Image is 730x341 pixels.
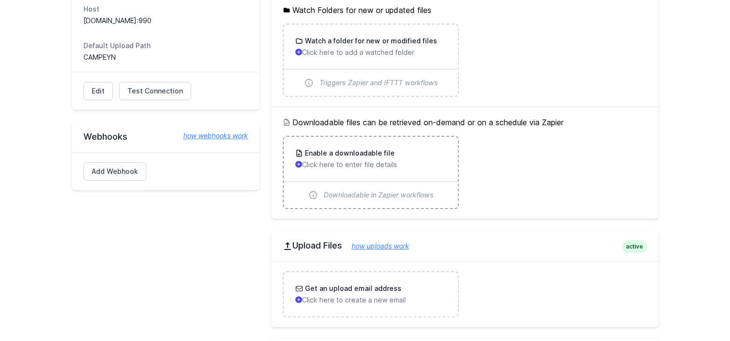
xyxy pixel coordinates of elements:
span: active [622,240,647,253]
h5: Downloadable files can be retrieved on-demand or on a schedule via Zapier [283,117,647,128]
a: how webhooks work [174,131,248,141]
h3: Watch a folder for new or modified files [303,36,437,46]
a: how uploads work [342,242,409,250]
h3: Enable a downloadable file [303,148,395,158]
h2: Upload Files [283,240,647,251]
span: Triggers Zapier and IFTTT workflows [319,78,438,88]
p: Click here to create a new email [295,295,446,305]
span: Downloadable in Zapier workflows [324,190,434,200]
a: Get an upload email address Click here to create a new email [284,272,458,316]
a: Test Connection [119,82,191,100]
a: Watch a folder for new or modified files Click here to add a watched folder Triggers Zapier and I... [284,25,458,96]
a: Edit [83,82,113,100]
p: Click here to enter file details [295,160,446,170]
dd: [DOMAIN_NAME]:990 [83,16,248,26]
h5: Watch Folders for new or updated files [283,4,647,16]
h2: Webhooks [83,131,248,143]
h3: Get an upload email address [303,284,401,293]
a: Enable a downloadable file Click here to enter file details Downloadable in Zapier workflows [284,137,458,208]
dt: Default Upload Path [83,41,248,51]
iframe: Drift Widget Chat Controller [682,293,718,329]
dt: Host [83,4,248,14]
dd: CAMPEYN [83,52,248,62]
a: Add Webhook [83,162,146,181]
p: Click here to add a watched folder [295,48,446,57]
span: Test Connection [127,86,183,96]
